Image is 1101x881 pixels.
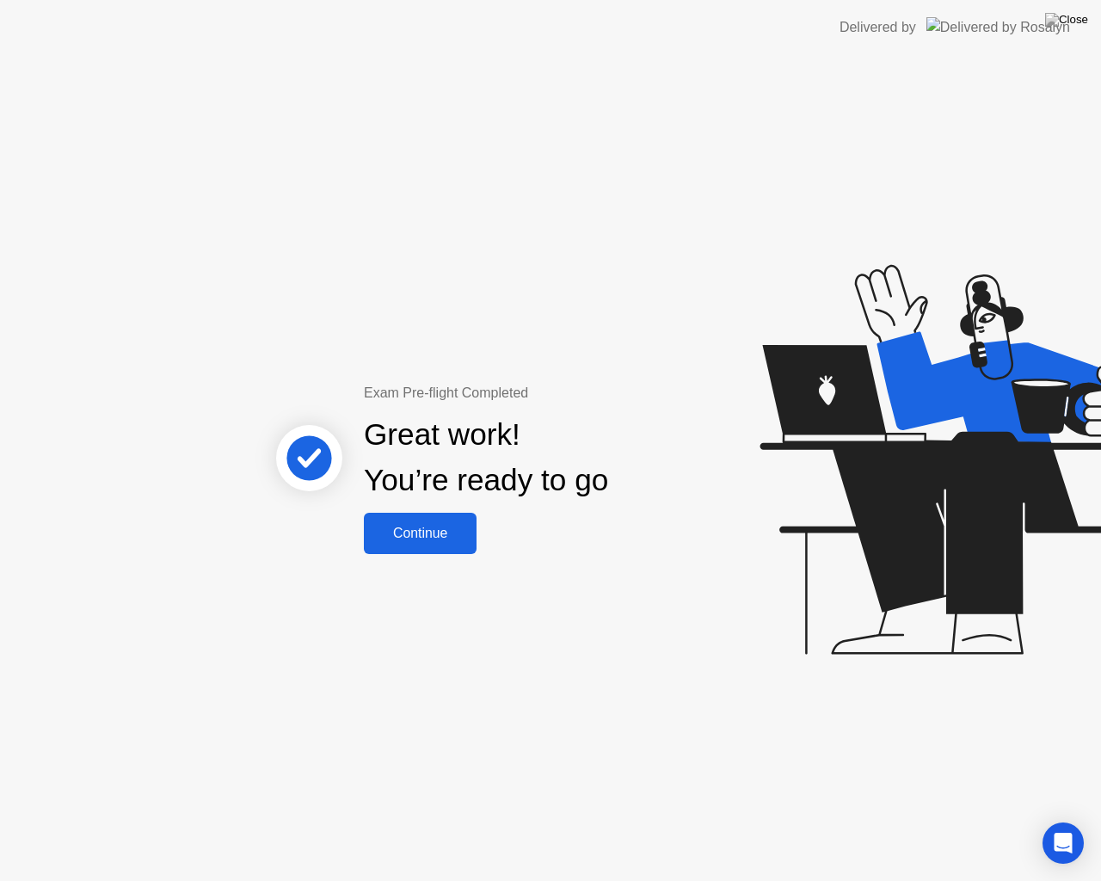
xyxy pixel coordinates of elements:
[840,17,916,38] div: Delivered by
[364,412,608,503] div: Great work! You’re ready to go
[369,526,471,541] div: Continue
[364,383,719,404] div: Exam Pre-flight Completed
[1043,822,1084,864] div: Open Intercom Messenger
[1045,13,1088,27] img: Close
[364,513,477,554] button: Continue
[926,17,1070,37] img: Delivered by Rosalyn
